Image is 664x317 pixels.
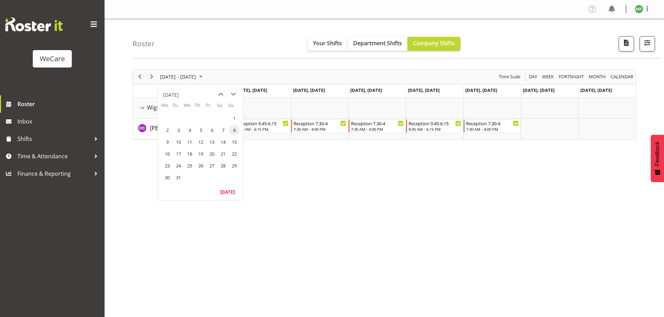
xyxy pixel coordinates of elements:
span: Saturday, December 7, 2024 [218,125,228,135]
button: Timeline Month [588,72,607,81]
span: Time & Attendance [17,151,91,161]
div: Reception 7.30-4 [466,120,519,127]
button: Timeline Day [528,72,539,81]
span: Friday, December 13, 2024 [207,137,217,147]
th: Fr [206,102,217,112]
div: 7:30 AM - 4:00 PM [293,126,346,132]
th: Th [195,102,206,112]
span: [DATE] - [DATE] [159,72,197,81]
span: Sunday, December 22, 2024 [229,149,239,159]
button: Time Scale [498,72,522,81]
span: Monday, December 2, 2024 [162,125,173,135]
th: Tu [173,102,184,112]
span: Thursday, December 19, 2024 [196,149,206,159]
span: Feedback [654,142,661,166]
table: Timeline Week of January 8, 2025 [234,98,636,140]
span: Friday, December 20, 2024 [207,149,217,159]
button: Fortnight [558,72,585,81]
button: Timeline Week [541,72,555,81]
button: Company Shifts [407,37,460,51]
span: Wigram [147,103,168,112]
span: Monday, December 16, 2024 [162,149,173,159]
span: Sunday, December 1, 2024 [229,113,239,124]
span: Month [588,72,606,81]
span: [DATE], [DATE] [350,87,382,93]
span: [DATE], [DATE] [235,87,267,93]
div: 7:30 AM - 4:00 PM [466,126,519,132]
span: Wednesday, December 25, 2024 [184,160,195,171]
span: Tuesday, December 3, 2024 [173,125,184,135]
span: [DATE], [DATE] [523,87,555,93]
span: calendar [610,72,634,81]
button: next month [227,88,239,101]
a: [PERSON_NAME] [150,124,193,132]
span: Monday, December 9, 2024 [162,137,173,147]
th: Sa [217,102,228,112]
button: Department Shifts [348,37,407,51]
span: Tuesday, December 10, 2024 [173,137,184,147]
span: Tuesday, December 17, 2024 [173,149,184,159]
span: Department Shifts [353,39,402,47]
td: Sunday, December 8, 2024 [228,124,239,136]
div: Timeline Week of January 8, 2025 [132,69,636,140]
span: Tuesday, December 24, 2024 [173,160,184,171]
span: Thursday, December 5, 2024 [196,125,206,135]
button: Download a PDF of the roster according to the set date range. [619,36,634,51]
td: Wigram resource [133,98,234,119]
div: previous period [134,70,146,84]
button: Filter Shifts [640,36,655,51]
div: Demi Dumitrean"s event - Reception 9.45-6.15 Begin From Thursday, January 9, 2025 at 9:45:00 AM G... [406,119,463,133]
span: [DATE], [DATE] [293,87,325,93]
span: Wednesday, December 4, 2024 [184,125,195,135]
span: Day [528,72,538,81]
span: [DATE], [DATE] [465,87,497,93]
span: Sunday, December 8, 2024 [229,125,239,135]
span: Sunday, December 15, 2024 [229,137,239,147]
div: 9:45 AM - 6:15 PM [236,126,289,132]
th: Mo [161,102,173,112]
span: Saturday, December 14, 2024 [218,137,228,147]
button: previous month [214,88,227,101]
span: [DATE], [DATE] [408,87,440,93]
span: [DATE], [DATE] [580,87,612,93]
div: next period [146,70,158,84]
h4: Roster [132,40,155,48]
span: Company Shifts [413,39,455,47]
div: 9:45 AM - 6:15 PM [409,126,461,132]
span: Inbox [17,116,101,127]
th: We [184,102,195,112]
div: Reception 9.45-6.15 [236,120,289,127]
button: Previous [135,72,145,81]
span: Monday, December 30, 2024 [162,172,173,183]
div: Reception 9.45-6.15 [409,120,461,127]
span: Monday, December 23, 2024 [162,160,173,171]
div: Demi Dumitrean"s event - Reception 7.30-4 Begin From Wednesday, January 8, 2025 at 7:30:00 AM GMT... [349,119,405,133]
button: Month [610,72,635,81]
span: Saturday, December 28, 2024 [218,160,228,171]
span: Friday, December 27, 2024 [207,160,217,171]
span: Time Scale [498,72,521,81]
span: Saturday, December 21, 2024 [218,149,228,159]
div: January 06 - 12, 2025 [158,70,207,84]
span: Thursday, December 12, 2024 [196,137,206,147]
th: Su [228,102,239,112]
span: Fortnight [558,72,585,81]
span: Friday, December 6, 2024 [207,125,217,135]
div: 7:30 AM - 4:00 PM [351,126,404,132]
span: Week [541,72,555,81]
div: WeCare [40,54,65,64]
button: Feedback - Show survey [651,135,664,182]
button: Your Shifts [307,37,348,51]
button: Next [147,72,157,81]
div: Demi Dumitrean"s event - Reception 9.45-6.15 Begin From Monday, January 6, 2025 at 9:45:00 AM GMT... [234,119,291,133]
span: Wednesday, December 18, 2024 [184,149,195,159]
span: Tuesday, December 31, 2024 [173,172,184,183]
span: Roster [17,99,101,109]
img: Rosterit website logo [5,17,63,31]
div: Demi Dumitrean"s event - Reception 7.30-4 Begin From Friday, January 10, 2025 at 7:30:00 AM GMT+1... [464,119,520,133]
div: Reception 7.30-4 [351,120,404,127]
button: January 2025 [159,72,206,81]
span: Sunday, December 29, 2024 [229,160,239,171]
span: Your Shifts [313,39,342,47]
